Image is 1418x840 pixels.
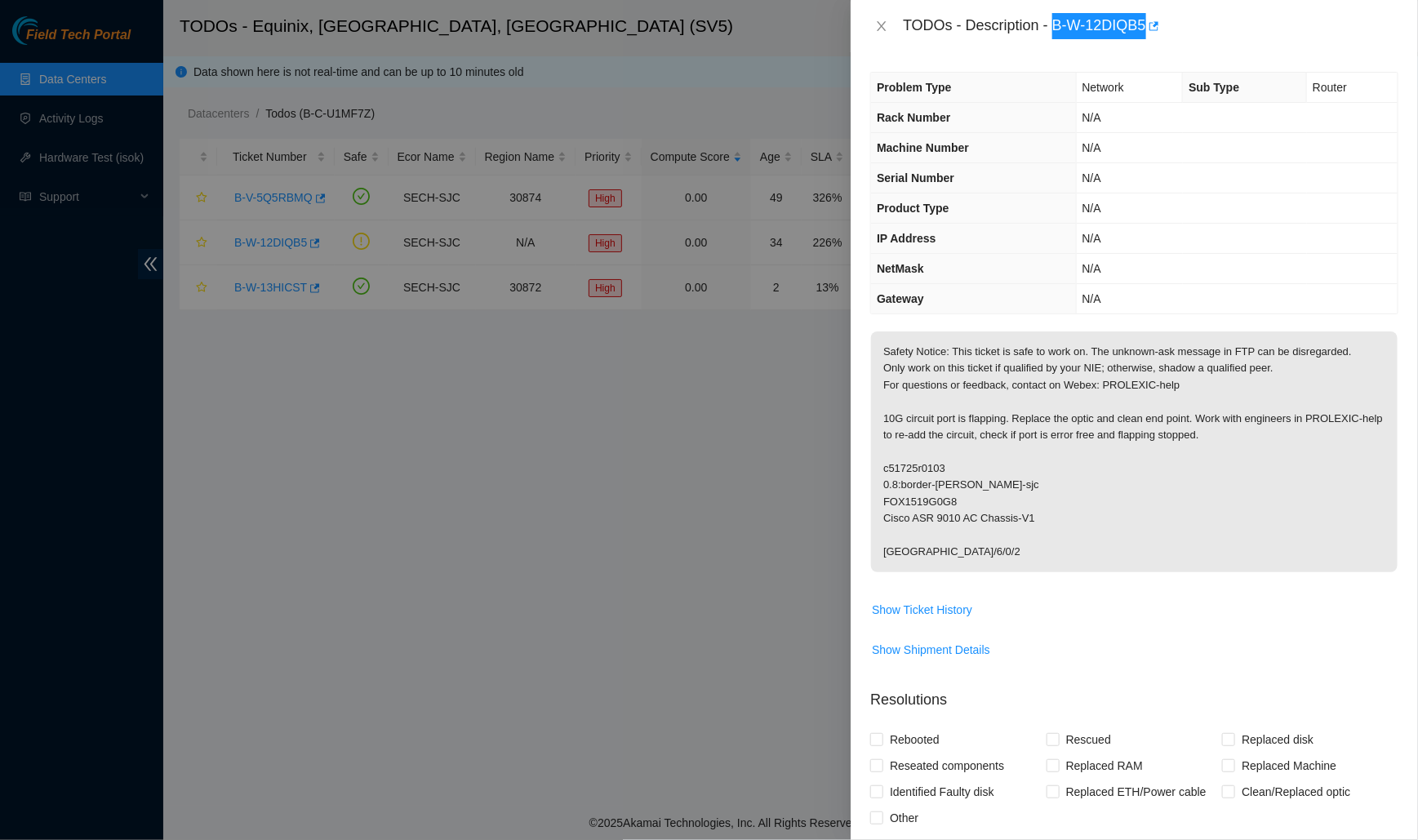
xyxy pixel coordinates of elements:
[877,262,924,275] span: NetMask
[903,13,1398,39] div: TODOs - Description - B-W-12DIQB5
[877,202,949,215] span: Product Type
[1235,753,1343,779] span: Replaced Machine
[1082,292,1101,305] span: N/A
[1082,262,1101,275] span: N/A
[883,779,1001,805] span: Identified Faulty disk
[871,597,973,623] button: Show Ticket History
[877,292,924,305] span: Gateway
[1082,111,1101,124] span: N/A
[1082,81,1124,94] span: Network
[877,81,952,94] span: Problem Type
[1082,232,1101,245] span: N/A
[871,637,991,663] button: Show Shipment Details
[1082,141,1101,154] span: N/A
[871,331,1398,572] p: Safety Notice: This ticket is safe to work on. The unknown-ask message in FTP can be disregarded....
[1060,727,1118,753] span: Rescued
[877,141,969,154] span: Machine Number
[1082,171,1101,184] span: N/A
[877,232,936,245] span: IP Address
[1313,81,1347,94] span: Router
[870,676,1398,711] p: Resolutions
[1235,779,1357,805] span: Clean/Replaced optic
[1189,81,1239,94] span: Sub Type
[883,805,925,831] span: Other
[883,753,1011,779] span: Reseated components
[877,111,950,124] span: Rack Number
[883,727,946,753] span: Rebooted
[1235,727,1320,753] span: Replaced disk
[1060,779,1213,805] span: Replaced ETH/Power cable
[875,20,888,33] span: close
[872,601,972,619] span: Show Ticket History
[1060,753,1149,779] span: Replaced RAM
[872,641,990,659] span: Show Shipment Details
[870,19,893,34] button: Close
[877,171,954,184] span: Serial Number
[1082,202,1101,215] span: N/A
